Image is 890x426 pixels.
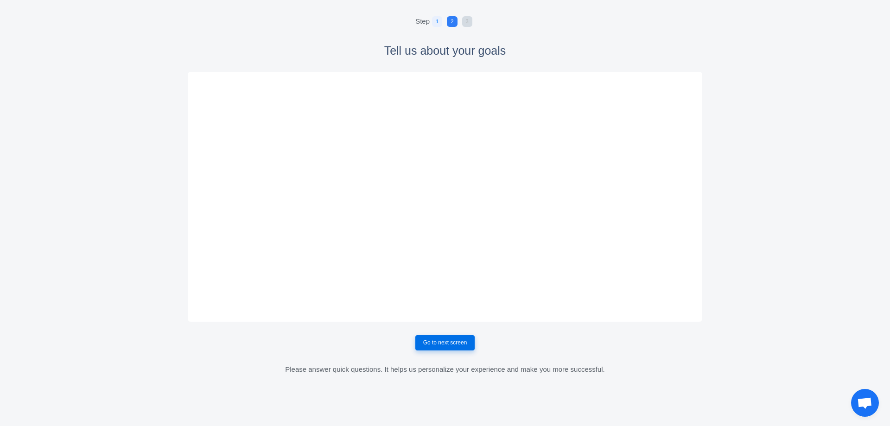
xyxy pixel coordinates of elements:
span: 3 [462,16,472,27]
span: 2 [447,16,457,27]
div: Open chat [851,389,879,417]
h4: Tell us about your goals [21,43,869,58]
span: Step [415,16,430,27]
span: Please answer quick questions. It helps us personalize your experience and make you more successful. [285,365,605,373]
span: 1 [432,16,442,27]
button: Go to next screen [415,335,475,351]
iframe: typeform [195,79,695,311]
